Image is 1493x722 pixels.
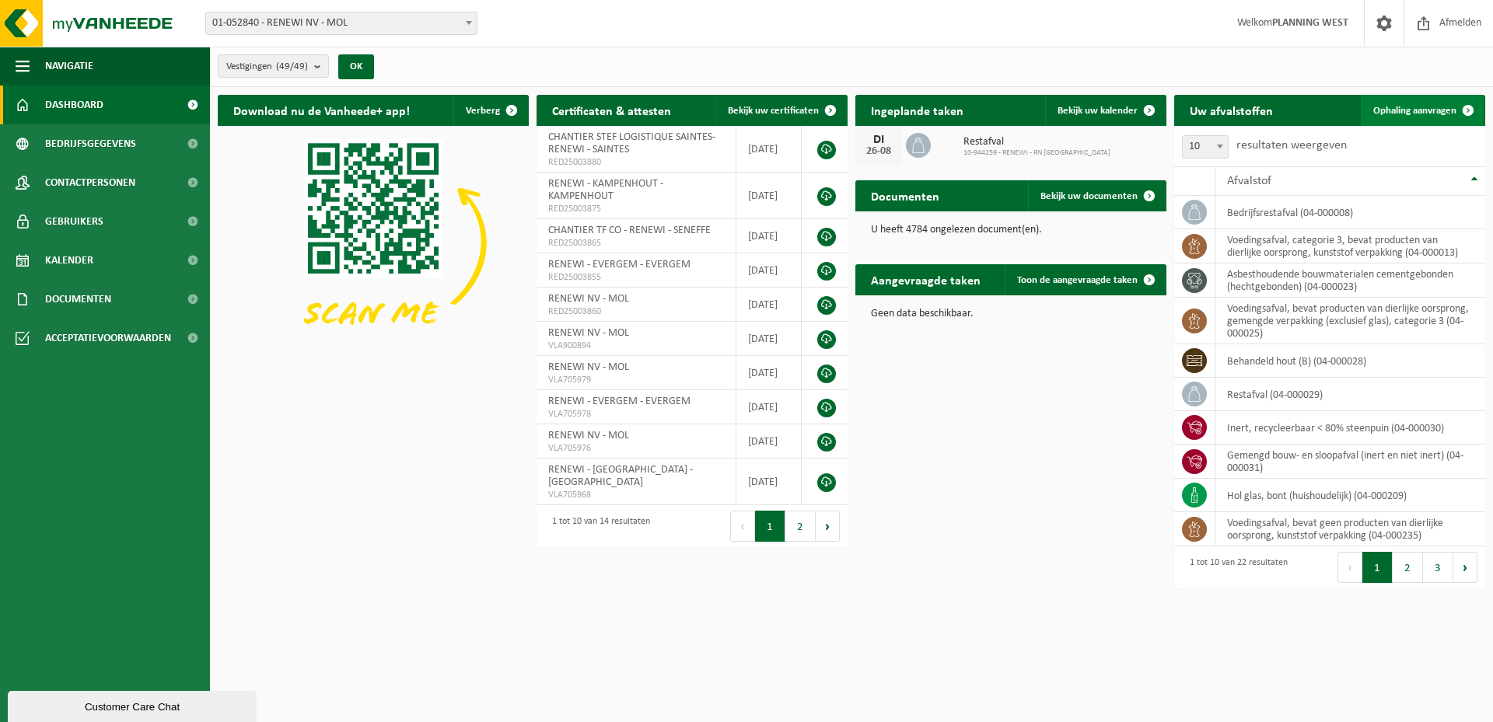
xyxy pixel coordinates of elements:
span: VLA705976 [548,442,724,455]
span: Documenten [45,280,111,319]
span: RED25003880 [548,156,724,169]
button: 1 [755,511,785,542]
span: Bekijk uw kalender [1058,106,1138,116]
span: Restafval [963,136,1110,148]
span: RENEWI NV - MOL [548,327,629,339]
h2: Uw afvalstoffen [1174,95,1288,125]
td: [DATE] [736,253,802,288]
span: Vestigingen [226,55,308,78]
span: VLA705979 [548,374,724,386]
span: Acceptatievoorwaarden [45,319,171,358]
td: inert, recycleerbaar < 80% steenpuin (04-000030) [1215,411,1485,445]
span: Bekijk uw certificaten [728,106,819,116]
span: RED25003875 [548,203,724,215]
span: VLA705978 [548,408,724,420]
span: RED25003865 [548,237,724,249]
td: voedingsafval, categorie 3, bevat producten van dierlijke oorsprong, kunststof verpakking (04-000... [1215,229,1485,263]
button: Vestigingen(49/49) [218,54,329,78]
span: 10 [1182,135,1229,159]
button: Verberg [453,95,527,126]
span: RENEWI - EVERGEM - EVERGEM [548,396,691,407]
td: [DATE] [736,356,802,390]
span: VLA900894 [548,340,724,352]
td: behandeld hout (B) (04-000028) [1215,344,1485,378]
span: Dashboard [45,85,103,124]
span: Toon de aangevraagde taken [1017,275,1138,285]
span: CHANTIER TF CO - RENEWI - SENEFFE [548,225,711,236]
span: RED25003860 [548,305,724,318]
iframe: chat widget [8,688,260,722]
h2: Documenten [855,180,955,211]
h2: Ingeplande taken [855,95,979,125]
button: Next [1453,552,1477,583]
td: [DATE] [736,173,802,219]
td: asbesthoudende bouwmaterialen cementgebonden (hechtgebonden) (04-000023) [1215,263,1485,298]
div: 1 tot 10 van 22 resultaten [1182,550,1288,584]
span: 01-052840 - RENEWI NV - MOL [206,12,477,34]
span: Navigatie [45,47,93,85]
td: voedingsafval, bevat producten van dierlijke oorsprong, gemengde verpakking (exclusief glas), cat... [1215,298,1485,344]
td: [DATE] [736,459,802,505]
button: Next [816,511,840,542]
span: Contactpersonen [45,163,135,202]
button: Previous [730,511,755,542]
h2: Aangevraagde taken [855,264,996,295]
span: Gebruikers [45,202,103,241]
img: Download de VHEPlus App [218,126,529,359]
label: resultaten weergeven [1236,139,1347,152]
a: Toon de aangevraagde taken [1005,264,1165,295]
span: 10-944259 - RENEWI - RN [GEOGRAPHIC_DATA] [963,148,1110,158]
span: RENEWI NV - MOL [548,293,629,305]
td: bedrijfsrestafval (04-000008) [1215,196,1485,229]
span: RENEWI NV - MOL [548,430,629,441]
span: 10 [1183,136,1228,158]
span: VLA705968 [548,489,724,501]
a: Bekijk uw kalender [1045,95,1165,126]
a: Ophaling aanvragen [1361,95,1484,126]
button: 3 [1423,552,1453,583]
td: hol glas, bont (huishoudelijk) (04-000209) [1215,479,1485,512]
div: 1 tot 10 van 14 resultaten [544,509,650,543]
button: OK [338,54,374,79]
td: [DATE] [736,322,802,356]
span: CHANTIER STEF LOGISTIQUE SAINTES- RENEWI - SAINTES [548,131,715,155]
span: RED25003855 [548,271,724,284]
td: [DATE] [736,126,802,173]
td: [DATE] [736,424,802,459]
td: [DATE] [736,288,802,322]
span: Ophaling aanvragen [1373,106,1456,116]
p: U heeft 4784 ongelezen document(en). [871,225,1151,235]
div: 26-08 [863,146,894,157]
span: Afvalstof [1227,175,1271,187]
span: RENEWI NV - MOL [548,361,629,373]
span: 01-052840 - RENEWI NV - MOL [205,12,477,35]
a: Bekijk uw documenten [1028,180,1165,211]
td: voedingsafval, bevat geen producten van dierlijke oorsprong, kunststof verpakking (04-000235) [1215,512,1485,546]
td: [DATE] [736,219,802,253]
div: DI [863,134,894,146]
span: RENEWI - EVERGEM - EVERGEM [548,259,691,270]
span: RENEWI - KAMPENHOUT - KAMPENHOUT [548,178,663,202]
button: Previous [1337,552,1362,583]
span: Bekijk uw documenten [1040,191,1138,201]
strong: PLANNING WEST [1272,17,1348,29]
h2: Certificaten & attesten [537,95,687,125]
button: 2 [1393,552,1423,583]
td: restafval (04-000029) [1215,378,1485,411]
td: [DATE] [736,390,802,424]
span: Kalender [45,241,93,280]
span: Verberg [466,106,500,116]
p: Geen data beschikbaar. [871,309,1151,319]
span: Bedrijfsgegevens [45,124,136,163]
a: Bekijk uw certificaten [715,95,846,126]
button: 1 [1362,552,1393,583]
h2: Download nu de Vanheede+ app! [218,95,425,125]
count: (49/49) [276,61,308,72]
span: RENEWI - [GEOGRAPHIC_DATA] - [GEOGRAPHIC_DATA] [548,464,693,488]
button: 2 [785,511,816,542]
td: gemengd bouw- en sloopafval (inert en niet inert) (04-000031) [1215,445,1485,479]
